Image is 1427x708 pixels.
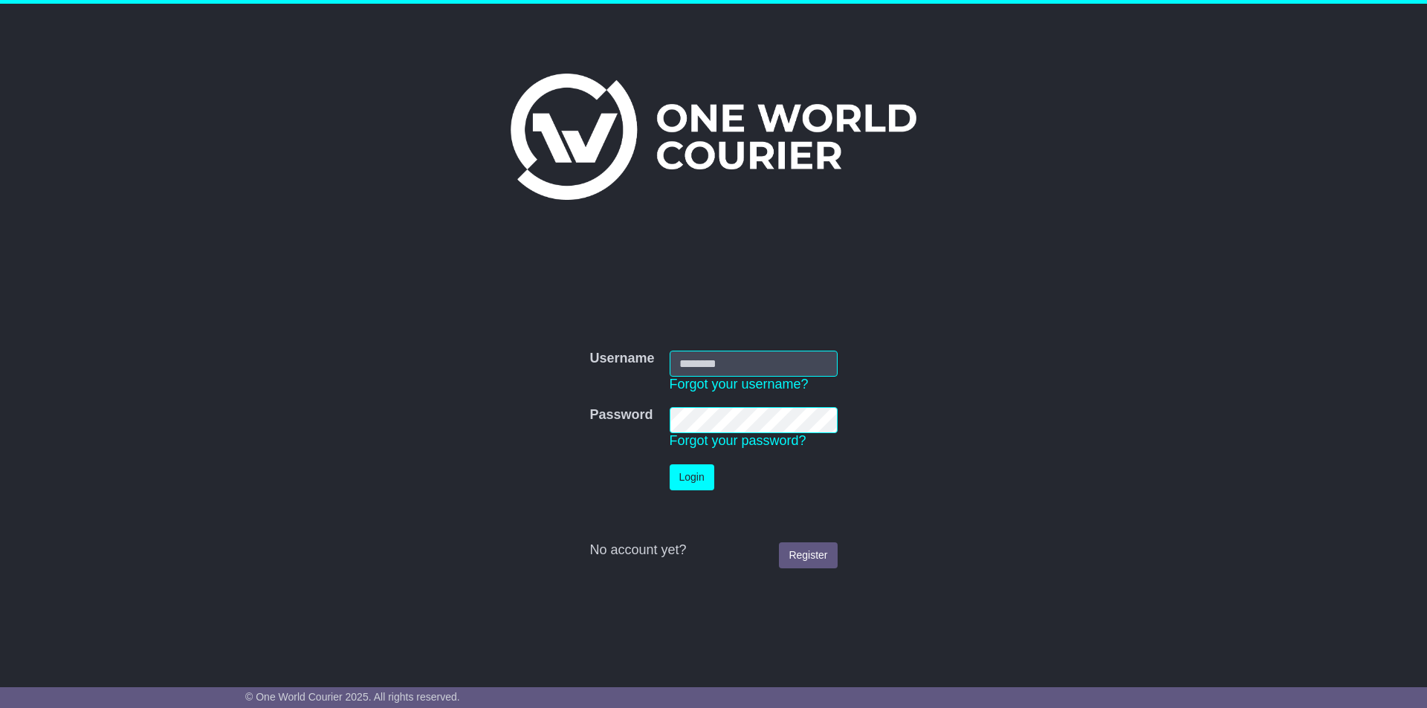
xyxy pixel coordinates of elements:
label: Password [589,407,653,423]
span: © One World Courier 2025. All rights reserved. [245,691,460,703]
a: Forgot your password? [670,433,806,448]
a: Forgot your username? [670,377,809,392]
img: One World [511,74,916,200]
a: Register [779,542,837,568]
div: No account yet? [589,542,837,559]
button: Login [670,464,714,490]
label: Username [589,351,654,367]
